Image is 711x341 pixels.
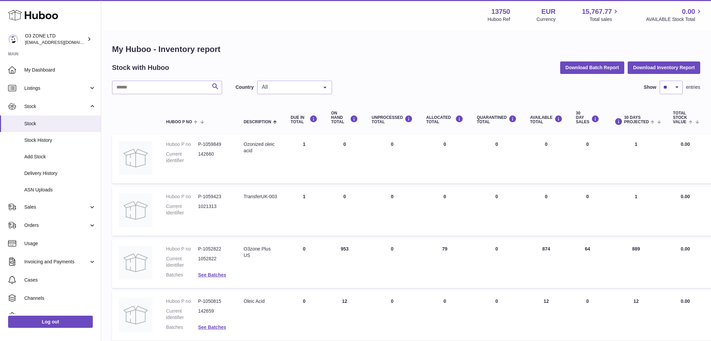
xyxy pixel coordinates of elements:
[606,291,666,341] td: 12
[624,115,649,124] span: 30 DAYS PROJECTED
[166,151,198,164] dt: Current identifier
[25,40,99,45] span: [EMAIL_ADDRESS][DOMAIN_NAME]
[372,115,413,124] div: UNPROCESSED Total
[582,7,612,16] span: 15,767.77
[365,187,419,236] td: 0
[523,134,569,183] td: 0
[606,134,666,183] td: 1
[198,298,230,305] dd: P-1050815
[166,272,198,278] dt: Batches
[24,240,96,247] span: Usage
[25,33,86,46] div: O3 ZONE LTD
[244,246,277,259] div: O3zone Plus US
[24,259,89,265] span: Invoicing and Payments
[365,134,419,183] td: 0
[284,187,324,236] td: 1
[119,141,153,175] img: product image
[198,272,226,278] a: See Batches
[236,84,254,90] label: Country
[324,187,365,236] td: 0
[244,193,277,200] div: TransferUK-003
[24,85,89,91] span: Listings
[523,291,569,341] td: 12
[523,239,569,288] td: 874
[198,246,230,252] dd: P-1052822
[198,256,230,268] dd: 1052822
[569,187,606,236] td: 0
[24,295,96,301] span: Channels
[166,256,198,268] dt: Current identifier
[24,67,96,73] span: My Dashboard
[284,291,324,341] td: 0
[477,115,517,124] div: QUARANTINED Total
[495,298,498,304] span: 0
[244,298,277,305] div: Oleic Acid
[537,16,556,23] div: Currency
[628,61,700,74] button: Download Inventory Report
[166,141,198,148] dt: Huboo P no
[284,134,324,183] td: 1
[166,308,198,321] dt: Current identifier
[24,222,89,229] span: Orders
[166,324,198,331] dt: Batches
[324,291,365,341] td: 12
[24,103,89,110] span: Stock
[646,16,703,23] span: AVAILABLE Stock Total
[541,7,555,16] strong: EUR
[24,137,96,143] span: Stock History
[523,187,569,236] td: 0
[260,84,318,90] span: All
[198,141,230,148] dd: P-1059849
[495,246,498,252] span: 0
[24,187,96,193] span: ASN Uploads
[569,134,606,183] td: 0
[119,193,153,227] img: product image
[119,246,153,280] img: product image
[291,115,318,124] div: DUE IN TOTAL
[606,239,666,288] td: 889
[682,7,695,16] span: 0.00
[24,277,96,283] span: Cases
[166,203,198,216] dt: Current identifier
[419,239,470,288] td: 79
[324,239,365,288] td: 953
[488,16,510,23] div: Huboo Ref
[24,204,89,210] span: Sales
[681,298,690,304] span: 0.00
[646,7,703,23] a: 0.00 AVAILABLE Stock Total
[166,246,198,252] dt: Huboo P no
[198,151,230,164] dd: 142660
[324,134,365,183] td: 0
[569,239,606,288] td: 64
[112,63,169,72] h2: Stock with Huboo
[365,239,419,288] td: 0
[419,291,470,341] td: 0
[8,34,18,44] img: hello@o3zoneltd.co.uk
[644,84,656,90] label: Show
[24,121,96,127] span: Stock
[426,115,463,124] div: ALLOCATED Total
[530,115,563,124] div: AVAILABLE Total
[244,120,271,124] span: Description
[686,84,700,90] span: entries
[569,291,606,341] td: 0
[8,316,93,328] a: Log out
[24,313,96,320] span: Settings
[365,291,419,341] td: 0
[24,154,96,160] span: Add Stock
[576,111,599,125] div: 30 DAY SALES
[331,111,358,125] div: ON HAND Total
[606,187,666,236] td: 1
[681,141,690,147] span: 0.00
[495,194,498,199] span: 0
[112,44,700,55] h1: My Huboo - Inventory report
[119,298,153,332] img: product image
[166,298,198,305] dt: Huboo P no
[560,61,625,74] button: Download Batch Report
[419,134,470,183] td: 0
[198,308,230,321] dd: 142659
[590,16,620,23] span: Total sales
[582,7,620,23] a: 15,767.77 Total sales
[198,324,226,330] a: See Batches
[166,120,192,124] span: Huboo P no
